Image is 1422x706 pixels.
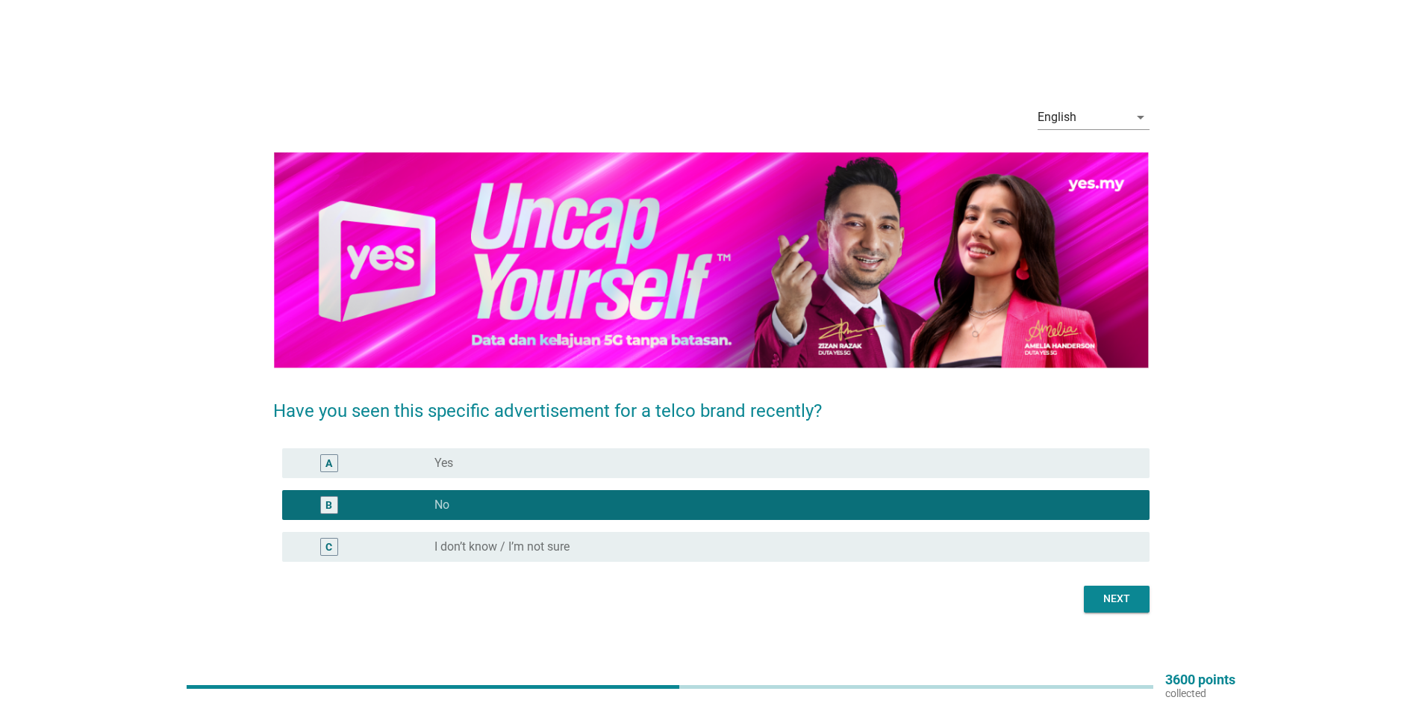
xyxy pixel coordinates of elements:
[434,498,449,513] label: No
[1084,586,1150,613] button: Next
[1165,687,1235,700] p: collected
[1132,108,1150,126] i: arrow_drop_down
[1165,673,1235,687] p: 3600 points
[273,383,1150,424] h2: Have you seen this specific advertisement for a telco brand recently?
[1096,591,1138,607] div: Next
[273,150,1150,371] img: aa938b63-0e44-4092-ad41-409d11f264e5-uncapped.png
[325,539,332,554] div: C
[1038,111,1076,124] div: English
[325,455,332,471] div: A
[434,456,453,471] label: Yes
[434,539,570,554] label: I don’t know / I’m not sure
[325,497,332,513] div: B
